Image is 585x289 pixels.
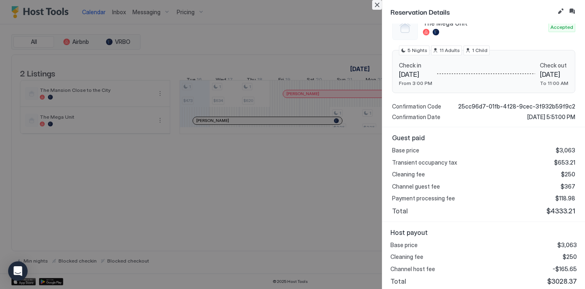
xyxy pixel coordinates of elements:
span: Payment processing fee [392,195,455,202]
span: $367 [561,183,575,190]
span: Channel host fee [390,265,435,273]
span: $3,063 [556,147,575,154]
span: $250 [561,171,575,178]
button: Edit reservation [556,7,565,16]
span: Base price [390,241,418,249]
span: $4333.21 [546,207,575,215]
div: Open Intercom Messenger [8,261,28,281]
span: $3,063 [557,241,577,249]
span: Total [390,277,406,285]
span: Total [392,207,408,215]
span: Confirmation Date [392,113,440,121]
span: Reservation Details [390,7,554,17]
span: Accepted [550,24,573,31]
span: Check in [399,62,432,69]
span: To 11:00 AM [540,80,568,86]
span: From 3:00 PM [399,80,432,86]
span: $250 [563,253,577,261]
button: Inbox [567,7,577,16]
span: Base price [392,147,419,154]
span: Cleaning fee [390,253,423,261]
span: 5 Nights [407,47,427,54]
span: [DATE] [399,70,432,78]
span: Confirmation Code [392,103,441,110]
span: [DATE] [540,70,568,78]
span: 11 Adults [440,47,460,54]
span: Transient occupancy tax [392,159,457,166]
span: Host payout [390,228,577,237]
span: -$165.65 [552,265,577,273]
span: Guest paid [392,134,575,142]
span: 1 Child [472,47,487,54]
span: Cleaning fee [392,171,425,178]
span: $118.98 [555,195,575,202]
span: Check out [540,62,568,69]
span: $653.21 [554,159,575,166]
span: 25cc96d7-01fb-4f28-9cec-3f932b59f9c2 [458,103,575,110]
span: $3028.37 [547,277,577,285]
span: [DATE] 5:51:00 PM [527,113,575,121]
span: Channel guest fee [392,183,440,190]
